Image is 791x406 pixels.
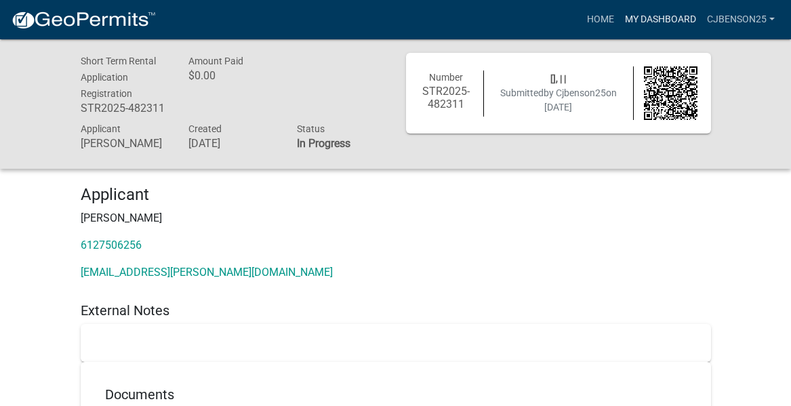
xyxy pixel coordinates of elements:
[550,73,566,84] span: [], | |
[702,7,780,33] a: Cjbenson25
[81,185,711,205] h4: Applicant
[81,123,121,134] span: Applicant
[188,123,222,134] span: Created
[188,56,243,66] span: Amount Paid
[544,87,606,98] span: by Cjbenson25
[420,85,473,110] h6: STR2025-482311
[500,87,617,113] span: Submitted on [DATE]
[188,137,277,150] h6: [DATE]
[105,386,687,403] h5: Documents
[81,56,156,99] span: Short Term Rental Application Registration
[81,302,711,319] h5: External Notes
[297,137,350,150] strong: In Progress
[81,102,169,115] h6: STR2025-482311
[429,72,463,83] span: Number
[81,210,711,226] p: [PERSON_NAME]
[582,7,620,33] a: Home
[644,66,697,120] img: QR code
[188,69,277,82] h6: $0.00
[297,123,325,134] span: Status
[620,7,702,33] a: My Dashboard
[81,239,142,251] a: 6127506256
[81,266,333,279] a: [EMAIL_ADDRESS][PERSON_NAME][DOMAIN_NAME]
[81,137,169,150] h6: [PERSON_NAME]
